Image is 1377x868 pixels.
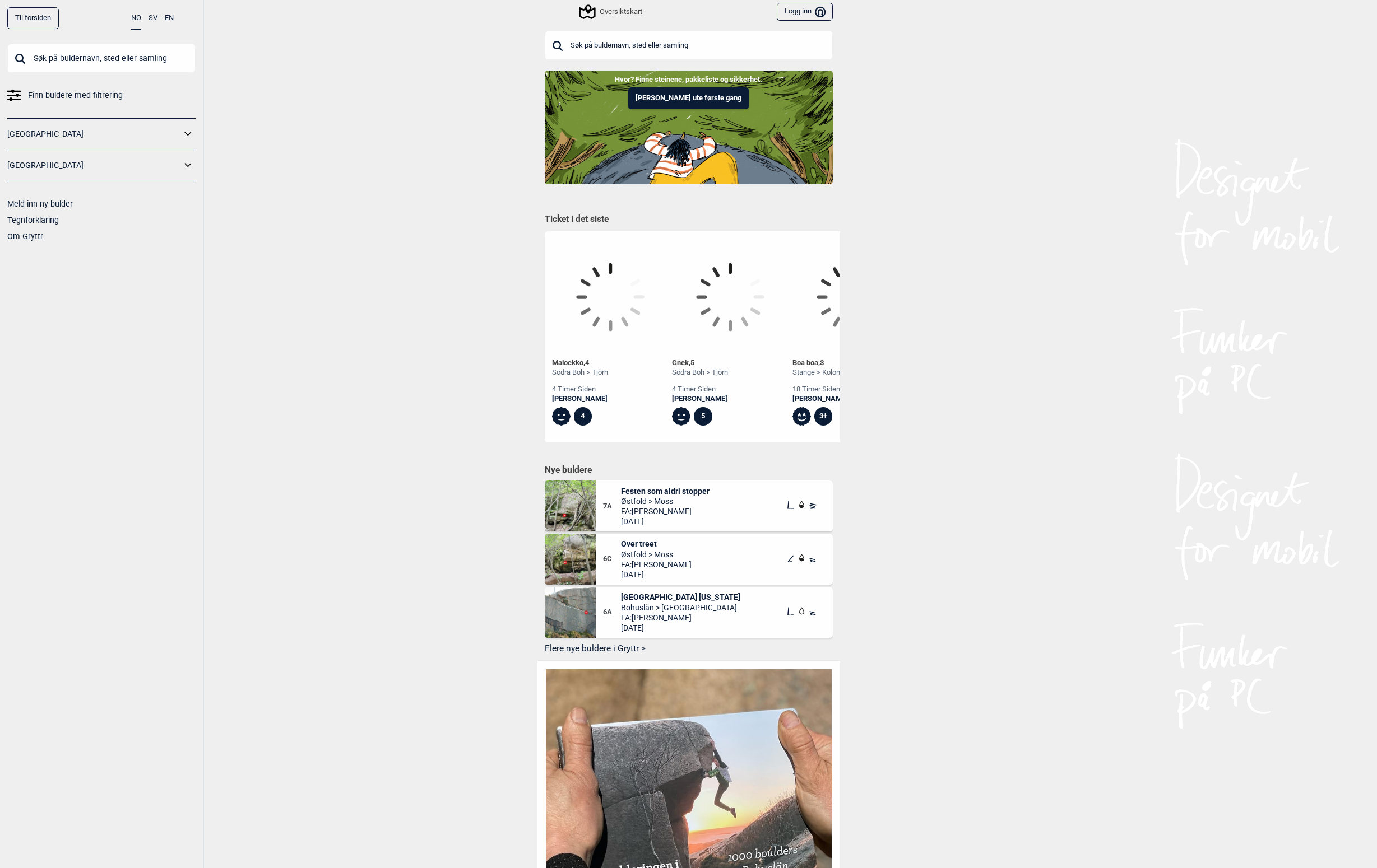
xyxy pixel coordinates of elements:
a: [GEOGRAPHIC_DATA] [7,126,181,142]
img: Festen som aldri stopper [545,480,596,531]
div: Södra Boh > Tjörn [672,368,728,377]
div: 4 [574,407,592,426]
div: Over treet6COver treetØstfold > MossFA:[PERSON_NAME][DATE] [545,534,833,585]
span: Finn buldere med filtrering [28,87,123,104]
a: Meld inn ny bulder [7,199,73,208]
span: [DATE] [621,623,740,633]
input: Søk på buldernavn, sted eller samling [7,44,196,73]
div: Festen som aldri stopper7AFesten som aldri stopperØstfold > MossFA:[PERSON_NAME][DATE] [545,480,833,531]
img: Indoor to outdoor [545,71,833,184]
span: Over treet [621,539,692,549]
span: Østfold > Moss [621,496,710,506]
p: Hvor? Finne steinene, pakkeliste og sikkerhet. [8,74,1369,85]
a: [PERSON_NAME] [672,394,728,404]
div: Södra Boh > Tjörn [552,368,608,377]
button: EN [165,7,174,29]
div: Boa boa , [792,358,854,368]
div: 4 timer siden [552,385,608,394]
span: 4 [585,358,589,367]
a: [GEOGRAPHIC_DATA] [7,157,181,174]
span: [DATE] [621,570,692,580]
button: SV [149,7,157,29]
span: 5 [690,358,694,367]
a: [PERSON_NAME] [792,394,854,404]
span: 6C [603,554,622,564]
a: Til forsiden [7,7,59,29]
h1: Nye buldere [545,464,833,475]
span: FA: [PERSON_NAME] [621,559,692,570]
span: [DATE] [621,516,710,526]
div: 18 timer siden [792,385,854,394]
button: Logg inn [777,3,832,21]
span: Østfold > Moss [621,549,692,559]
img: Paris Texas [545,587,596,638]
div: Stange > Kolomoen [792,368,854,377]
h1: Ticket i det siste [545,213,833,226]
span: FA: [PERSON_NAME] [621,613,740,623]
div: 3+ [814,407,833,426]
div: 4 timer siden [672,385,728,394]
a: Tegnforklaring [7,216,59,225]
button: [PERSON_NAME] ute første gang [628,87,749,109]
a: Om Gryttr [7,232,43,241]
span: 6A [603,608,622,617]
input: Søk på buldernavn, sted eller samling [545,31,833,60]
div: Oversiktskart [581,5,642,18]
span: Festen som aldri stopper [621,486,710,496]
button: NO [131,7,141,30]
div: Paris Texas6A[GEOGRAPHIC_DATA] [US_STATE]Bohuslän > [GEOGRAPHIC_DATA]FA:[PERSON_NAME][DATE] [545,587,833,638]
span: Bohuslän > [GEOGRAPHIC_DATA] [621,603,740,613]
a: Finn buldere med filtrering [7,87,196,104]
img: Over treet [545,534,596,585]
span: FA: [PERSON_NAME] [621,506,710,516]
div: Gnek , [672,358,728,368]
span: [GEOGRAPHIC_DATA] [US_STATE] [621,592,740,602]
span: 3 [820,358,824,367]
button: Flere nye buldere i Gryttr > [545,640,833,657]
div: Malockko , [552,358,608,368]
span: 7A [603,502,622,511]
a: [PERSON_NAME] [552,394,608,404]
div: 5 [694,407,712,426]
